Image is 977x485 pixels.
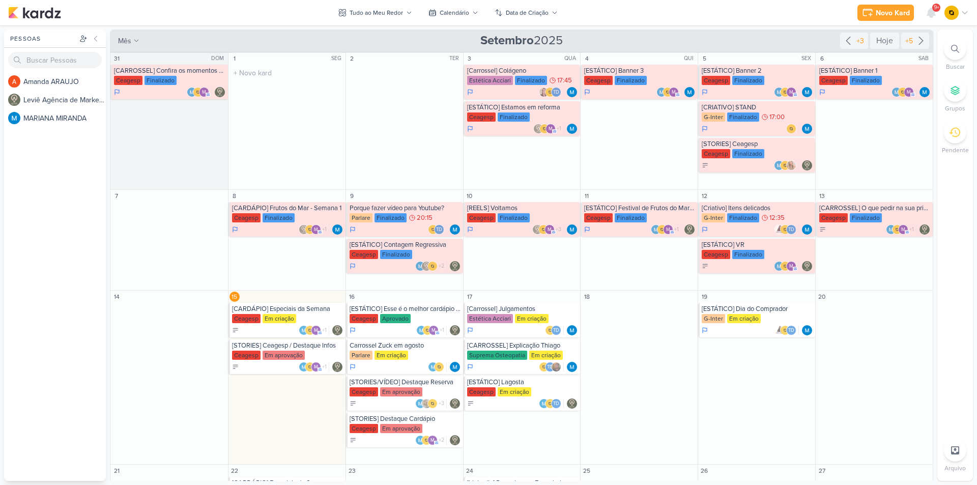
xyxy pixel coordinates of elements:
img: MARIANA MIRANDA [567,87,577,97]
div: Parlare [350,351,372,360]
img: MARIANA MIRANDA [567,325,577,335]
div: mlegnaioli@gmail.com [545,124,556,134]
img: MARIANA MIRANDA [802,325,812,335]
div: Finalizado [732,149,764,158]
img: Leviê Agência de Marketing Digital [421,261,432,271]
img: MARIANA MIRANDA [802,87,812,97]
div: Colaboradores: Leviê Agência de Marketing Digital, IDBOX - Agência de Design, mlegnaioli@gmail.co... [532,224,564,235]
img: IDBOX - Agência de Design [305,224,315,235]
div: 8 [229,191,240,201]
img: Amanda ARAUJO [8,75,20,88]
div: A Fazer [232,327,239,334]
img: IDBOX - Agência de Design [657,224,667,235]
img: IDBOX - Agência de Design [427,261,438,271]
div: 4 [582,53,592,64]
img: IDBOX - Agência de Design [539,362,549,372]
div: Colaboradores: MARIANA MIRANDA, IDBOX - Agência de Design, mlegnaioli@gmail.com [774,87,799,97]
div: Responsável: MARIANA MIRANDA [332,224,342,235]
div: Colaboradores: MARIANA MIRANDA, IDBOX - Agência de Design, mlegnaioli@gmail.com [656,87,681,97]
span: 2025 [480,33,563,49]
div: Finalizado [498,213,530,222]
div: [Carrossel] Colágeno [467,67,579,75]
div: Em criação [529,351,563,360]
div: Responsável: Leviê Agência de Marketing Digital [332,325,342,335]
div: 17 [465,292,475,302]
span: +1 [673,225,679,234]
div: Finalizado [515,76,547,85]
div: [ESTÁTICO] Estamos em reforma [467,103,579,111]
div: [CARROSSEL] Explicação Thiago [467,341,579,350]
div: TER [449,54,462,63]
div: Finalizado [732,250,764,259]
img: IDBOX - Agência de Design [422,325,433,335]
div: mlegnaioli@gmail.com [428,325,439,335]
div: 15 [229,292,240,302]
img: MARIANA MIRANDA [332,224,342,235]
img: MARIANA MIRANDA [8,112,20,124]
img: MARIANA MIRANDA [299,325,309,335]
div: Colaboradores: MARIANA MIRANDA, IDBOX - Agência de Design, mlegnaioli@gmail.com, Thais de carvalho [651,224,681,235]
div: Ceagesp [584,76,613,85]
div: Colaboradores: MARIANA MIRANDA, IDBOX - Agência de Design [428,362,447,372]
div: Responsável: Leviê Agência de Marketing Digital [919,224,930,235]
button: Novo Kard [857,5,914,21]
div: 20 [817,292,827,302]
div: Colaboradores: MARIANA MIRANDA, Leviê Agência de Marketing Digital, IDBOX - Agência de Design, ml... [415,261,447,271]
img: MARIANA MIRANDA [892,87,902,97]
div: Responsável: MARIANA MIRANDA [567,124,577,134]
span: mês [118,36,131,46]
p: m [432,328,436,333]
div: [STORIES] Ceagesp / Destaque Infos [232,341,343,350]
div: Thais de carvalho [551,87,561,97]
div: Ceagesp [467,213,496,222]
img: IDBOX - Agência de Design [780,325,790,335]
div: Novo Kard [876,8,910,18]
div: [ESTÁTICO] VR [702,241,813,249]
div: 14 [111,292,122,302]
div: +5 [903,36,915,46]
div: [ESTÁTICO] Banner 2 [702,67,813,75]
div: [Carrossel] Julgamentos [467,305,579,313]
p: m [548,227,552,233]
div: Colaboradores: Amannda Primo, IDBOX - Agência de Design, Thais de carvalho [774,224,799,235]
div: Em Andamento [232,225,238,234]
div: Ceagesp [232,314,261,323]
img: MARIANA MIRANDA [299,362,309,372]
div: Em Andamento [467,125,473,133]
div: Em criação [263,314,296,323]
div: Carrossel Zuck em agosto [350,341,461,350]
img: Leviê Agência de Marketing Digital [533,124,543,134]
img: MARIANA MIRANDA [428,362,438,372]
div: DOM [211,54,227,63]
img: Tatiane Acciari [539,87,549,97]
li: Ctrl + F [937,38,973,71]
span: +1 [321,225,327,234]
div: Thais de carvalho [551,325,561,335]
div: Em Andamento [702,326,708,334]
div: [REELS] Voltamos [467,204,579,212]
img: Leviê Agência de Marketing Digital [8,94,20,106]
div: Em aprovação [263,351,305,360]
img: Leviê Agência de Marketing Digital [299,224,309,235]
div: Responsável: MARIANA MIRANDA [919,87,930,97]
div: Responsável: Leviê Agência de Marketing Digital [802,160,812,170]
img: IDBOX - Agência de Design [780,224,790,235]
p: m [549,127,553,132]
div: Colaboradores: MARIANA MIRANDA, IDBOX - Agência de Design, mlegnaioli@gmail.com, Thais de carvalho [886,224,916,235]
img: MARIANA MIRANDA [774,261,784,271]
span: 17:45 [557,77,572,84]
div: Colaboradores: Tatiane Acciari, IDBOX - Agência de Design, Thais de carvalho [539,87,564,97]
img: Leviê Agência de Marketing Digital [215,87,225,97]
div: Em Andamento [114,88,120,96]
div: [CARDÁPIO] Especiais da Semana [232,305,343,313]
img: IDBOX - Agência de Design [944,6,959,20]
div: 12 [699,191,709,201]
div: mlegnaioli@gmail.com [199,87,209,97]
div: Em Andamento [467,88,473,96]
div: 10 [465,191,475,201]
div: 1 [229,53,240,64]
div: Colaboradores: MARIANA MIRANDA, IDBOX - Agência de Design, mlegnaioli@gmail.com [892,87,916,97]
div: M A R I A N A M I R A N D A [23,113,106,124]
div: Estética Acciari [467,314,513,323]
div: SEG [331,54,344,63]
